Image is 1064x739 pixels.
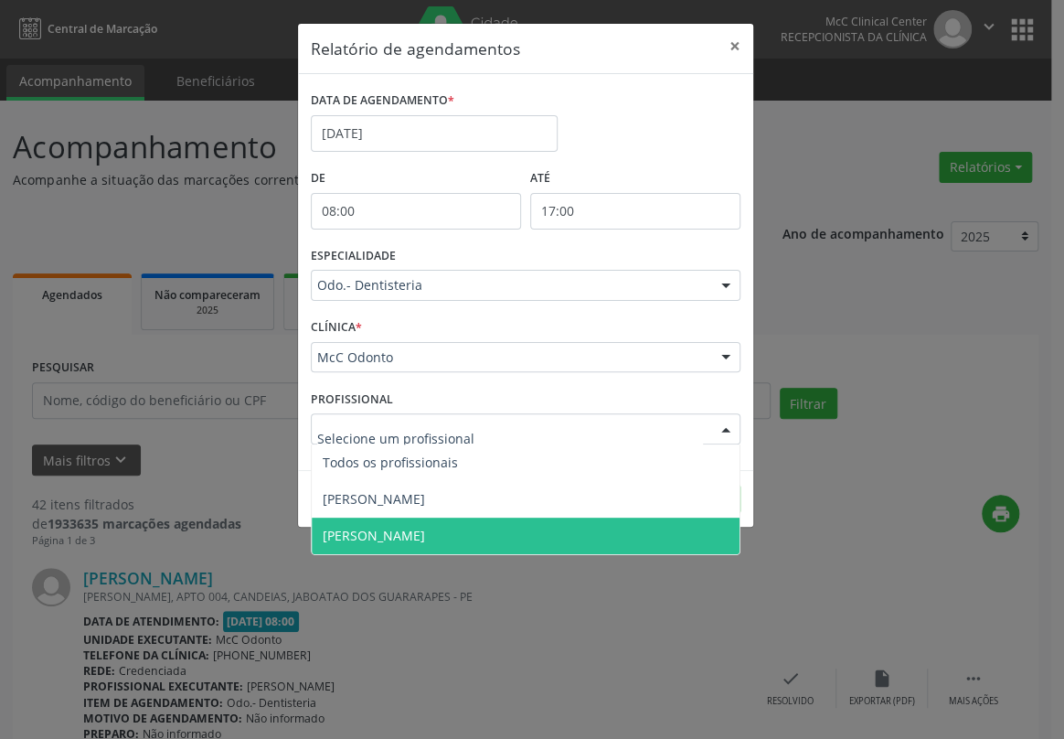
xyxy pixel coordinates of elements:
[317,276,703,295] span: Odo.- Dentisteria
[717,24,753,69] button: Close
[317,420,703,456] input: Selecione um profissional
[311,37,520,60] h5: Relatório de agendamentos
[317,348,703,367] span: McC Odonto
[311,165,521,193] label: De
[530,193,740,230] input: Selecione o horário final
[323,527,425,544] span: [PERSON_NAME]
[311,193,521,230] input: Selecione o horário inicial
[311,314,362,342] label: CLÍNICA
[323,490,425,508] span: [PERSON_NAME]
[311,385,393,413] label: PROFISSIONAL
[323,454,458,471] span: Todos os profissionais
[311,87,454,115] label: DATA DE AGENDAMENTO
[311,115,558,152] input: Selecione uma data ou intervalo
[311,242,396,271] label: ESPECIALIDADE
[530,165,740,193] label: ATÉ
